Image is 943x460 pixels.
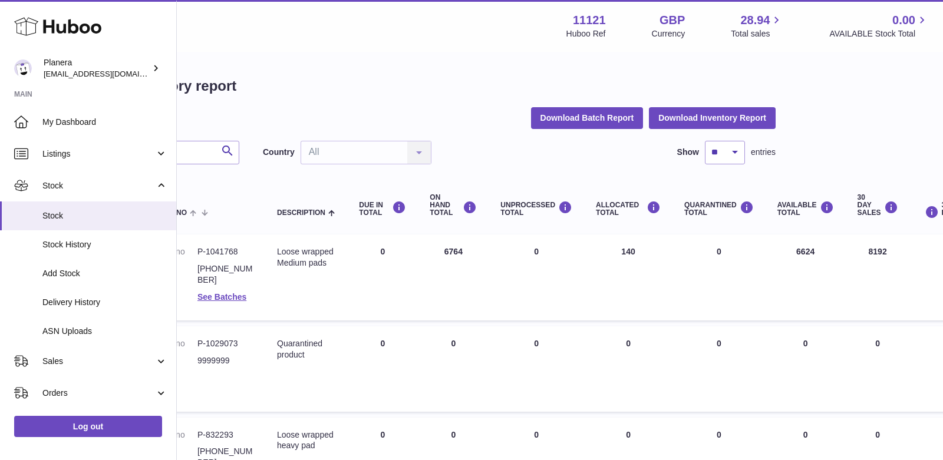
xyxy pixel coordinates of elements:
[197,263,253,286] dd: [PHONE_NUMBER]
[418,234,489,320] td: 6764
[347,234,418,320] td: 0
[596,201,661,217] div: ALLOCATED Total
[829,12,929,39] a: 0.00 AVAILABLE Stock Total
[584,234,672,320] td: 140
[677,147,699,158] label: Show
[42,239,167,250] span: Stock History
[42,117,167,128] span: My Dashboard
[42,388,155,399] span: Orders
[892,12,915,28] span: 0.00
[584,326,672,412] td: 0
[197,338,253,349] dd: P-1029073
[740,12,770,28] span: 28.94
[858,194,898,217] div: 30 DAY SALES
[489,234,584,320] td: 0
[489,326,584,412] td: 0
[652,28,685,39] div: Currency
[277,209,325,217] span: Description
[717,339,721,348] span: 0
[277,246,335,269] div: Loose wrapped Medium pads
[42,297,167,308] span: Delivery History
[846,234,910,320] td: 8192
[44,69,173,78] span: [EMAIL_ADDRESS][DOMAIN_NAME]
[777,201,834,217] div: AVAILABLE Total
[42,268,167,279] span: Add Stock
[531,107,644,128] button: Download Batch Report
[766,234,846,320] td: 6624
[359,201,406,217] div: DUE IN TOTAL
[263,147,295,158] label: Country
[766,326,846,412] td: 0
[197,292,246,302] a: See Batches
[44,57,150,80] div: Planera
[277,338,335,360] div: Quarantined product
[42,326,167,337] span: ASN Uploads
[277,429,335,452] div: Loose wrapped heavy pad
[42,356,155,367] span: Sales
[42,148,155,160] span: Listings
[418,326,489,412] td: 0
[684,201,754,217] div: QUARANTINED Total
[573,12,606,28] strong: 11121
[14,416,162,437] a: Log out
[829,28,929,39] span: AVAILABLE Stock Total
[42,180,155,191] span: Stock
[42,210,167,221] span: Stock
[846,326,910,412] td: 0
[649,107,776,128] button: Download Inventory Report
[197,246,253,257] dd: P-1041768
[347,326,418,412] td: 0
[14,59,32,77] img: saiyani@planera.care
[731,28,783,39] span: Total sales
[717,430,721,439] span: 0
[47,77,776,95] h1: My Huboo - Inventory report
[566,28,606,39] div: Huboo Ref
[660,12,685,28] strong: GBP
[751,147,776,158] span: entries
[430,194,477,217] div: ON HAND Total
[500,201,572,217] div: UNPROCESSED Total
[197,429,253,441] dd: P-832293
[717,247,721,256] span: 0
[197,355,253,378] dd: 9999999
[731,12,783,39] a: 28.94 Total sales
